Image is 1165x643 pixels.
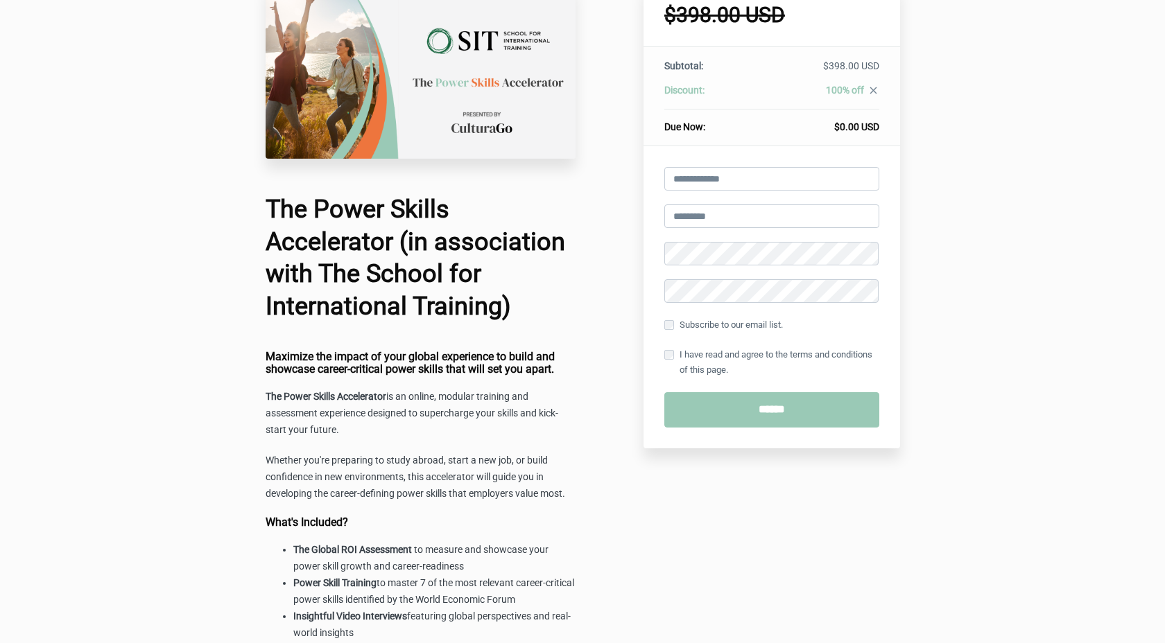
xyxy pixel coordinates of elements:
h4: What's Included? [266,516,576,529]
strong: Power Skill Training [293,577,377,588]
strong: The Power Skills Accelerator [266,391,386,402]
h1: $398.00 USD [664,5,879,26]
input: I have read and agree to the terms and conditions of this page. [664,350,674,360]
th: Discount: [664,83,754,109]
input: Subscribe to our email list. [664,320,674,330]
span: 100% off [826,85,864,96]
td: $398.00 USD [754,59,879,83]
h4: Maximize the impact of your global experience to build and showcase career-critical power skills ... [266,351,576,375]
strong: The Global ROI Assessment [293,544,412,555]
i: close [868,85,879,96]
p: Whether you're preparing to study abroad, start a new job, or build confidence in new environment... [266,452,576,502]
a: close [864,85,879,100]
li: featuring global perspectives and real-world insights [293,608,576,642]
span: Subtotal: [664,60,703,71]
li: to measure and showcase your power skill growth and career-readiness [293,542,576,575]
span: $0.00 USD [834,121,879,132]
strong: Insightful Video Interviews [293,610,407,622]
label: I have read and agree to the terms and conditions of this page. [664,347,879,378]
th: Due Now: [664,109,754,134]
li: to master 7 of the most relevant career-critical power skills identified by the World Economic Forum [293,575,576,608]
h1: The Power Skills Accelerator (in association with The School for International Training) [266,193,576,323]
p: is an online, modular training and assessment experience designed to supercharge your skills and ... [266,389,576,439]
label: Subscribe to our email list. [664,317,783,333]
